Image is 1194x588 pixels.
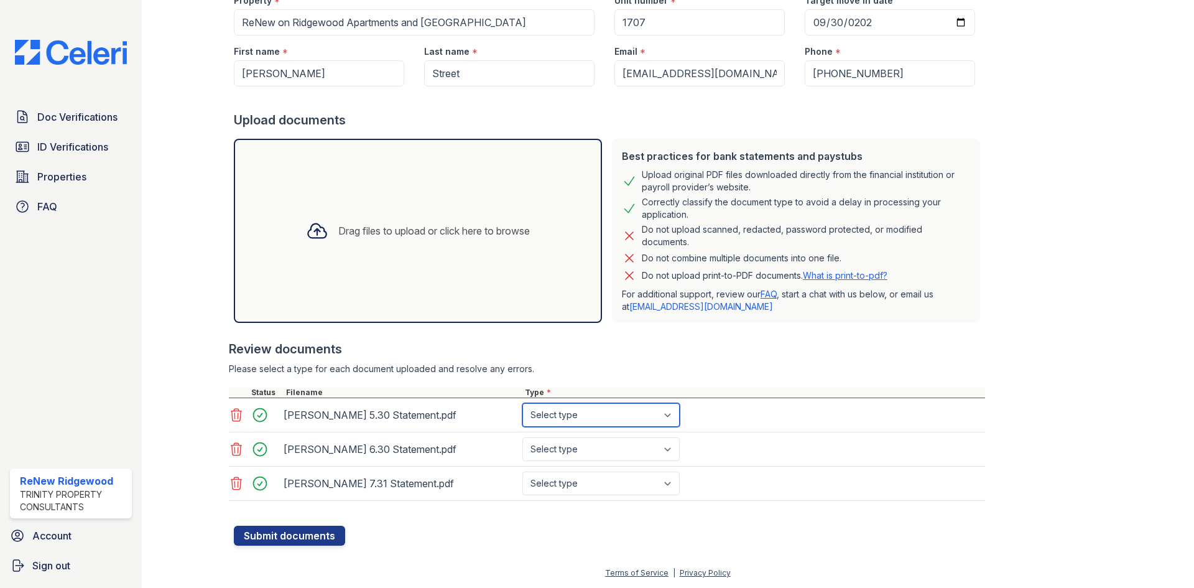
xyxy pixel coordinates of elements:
[642,251,841,266] div: Do not combine multiple documents into one file.
[37,169,86,184] span: Properties
[20,474,127,488] div: ReNew Ridgewood
[424,45,470,58] label: Last name
[629,301,773,312] a: [EMAIL_ADDRESS][DOMAIN_NAME]
[614,45,637,58] label: Email
[622,149,970,164] div: Best practices for bank statements and paystubs
[234,526,345,546] button: Submit documents
[284,388,522,398] div: Filename
[32,528,72,543] span: Account
[805,45,833,58] label: Phone
[642,196,970,221] div: Correctly classify the document type to avoid a delay in processing your application.
[234,45,280,58] label: First name
[642,269,887,282] p: Do not upload print-to-PDF documents.
[37,199,57,214] span: FAQ
[284,439,517,459] div: [PERSON_NAME] 6.30 Statement.pdf
[803,270,887,281] a: What is print-to-pdf?
[284,474,517,493] div: [PERSON_NAME] 7.31 Statement.pdf
[37,110,118,124] span: Doc Verifications
[10,164,132,189] a: Properties
[5,523,137,548] a: Account
[642,223,970,248] div: Do not upload scanned, redacted, password protected, or modified documents.
[229,363,985,375] div: Please select a type for each document uploaded and resolve any errors.
[234,111,985,129] div: Upload documents
[5,553,137,578] a: Sign out
[10,134,132,159] a: ID Verifications
[32,558,70,573] span: Sign out
[10,194,132,219] a: FAQ
[522,388,985,398] div: Type
[622,288,970,313] p: For additional support, review our , start a chat with us below, or email us at
[338,223,530,238] div: Drag files to upload or click here to browse
[642,169,970,194] div: Upload original PDF files downloaded directly from the financial institution or payroll provider’...
[20,488,127,513] div: Trinity Property Consultants
[605,568,669,577] a: Terms of Service
[229,340,985,358] div: Review documents
[37,139,108,154] span: ID Verifications
[680,568,731,577] a: Privacy Policy
[761,289,777,299] a: FAQ
[5,40,137,65] img: CE_Logo_Blue-a8612792a0a2168367f1c8372b55b34899dd931a85d93a1a3d3e32e68fde9ad4.png
[249,388,284,398] div: Status
[284,405,517,425] div: [PERSON_NAME] 5.30 Statement.pdf
[10,105,132,129] a: Doc Verifications
[673,568,675,577] div: |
